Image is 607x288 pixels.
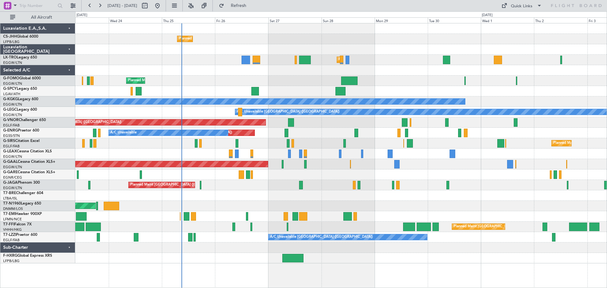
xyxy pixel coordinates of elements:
[3,81,22,86] a: EGGW/LTN
[3,254,17,258] span: F-HXRG
[339,55,438,64] div: Planned Maint [GEOGRAPHIC_DATA] ([GEOGRAPHIC_DATA])
[3,217,22,222] a: LFMN/NCE
[3,227,22,232] a: VHHH/HKG
[3,259,20,263] a: LFPB/LBG
[3,113,22,117] a: EGGW/LTN
[3,160,18,164] span: G-GAAL
[107,3,137,9] span: [DATE] - [DATE]
[482,13,493,18] div: [DATE]
[3,150,17,153] span: G-LEAX
[216,1,254,11] button: Refresh
[162,17,215,23] div: Thu 25
[128,76,228,85] div: Planned Maint [GEOGRAPHIC_DATA] ([GEOGRAPHIC_DATA])
[3,60,22,65] a: EGGW/LTN
[3,175,22,180] a: EGNR/CEG
[3,206,23,211] a: DNMM/LOS
[3,118,46,122] a: G-VNORChallenger 650
[3,87,17,91] span: G-SPCY
[3,181,18,185] span: G-JAGA
[322,17,375,23] div: Sun 28
[7,12,69,22] button: All Aircraft
[3,223,14,226] span: T7-FFI
[3,129,18,132] span: G-ENRG
[3,77,41,80] a: G-FOMOGlobal 6000
[130,180,230,190] div: Planned Maint [GEOGRAPHIC_DATA] ([GEOGRAPHIC_DATA])
[3,154,22,159] a: EGGW/LTN
[3,144,20,149] a: EGLF/FAB
[3,139,40,143] a: G-SIRSCitation Excel
[3,191,43,195] a: T7-BREChallenger 604
[16,15,67,20] span: All Aircraft
[3,35,17,39] span: CS-JHH
[110,128,137,138] div: A/C Unavailable
[3,133,20,138] a: EGSS/STN
[3,92,20,96] a: LGAV/ATH
[3,77,19,80] span: G-FOMO
[225,3,252,8] span: Refresh
[3,97,18,101] span: G-KGKG
[498,1,545,11] button: Quick Links
[3,56,37,59] a: LX-TROLegacy 650
[3,202,41,205] a: T7-N1960Legacy 650
[534,17,587,23] div: Thu 2
[3,102,22,107] a: EGGW/LTN
[3,254,52,258] a: F-HXRGGlobal Express XRS
[3,150,52,153] a: G-LEAXCessna Citation XLS
[270,232,373,242] div: A/C Unavailable [GEOGRAPHIC_DATA] ([GEOGRAPHIC_DATA])
[481,17,534,23] div: Wed 1
[3,165,22,169] a: EGGW/LTN
[77,13,87,18] div: [DATE]
[3,40,20,44] a: LFPB/LBG
[3,87,37,91] a: G-SPCYLegacy 650
[215,17,268,23] div: Fri 26
[3,170,18,174] span: G-GARE
[3,212,42,216] a: T7-EMIHawker 900XP
[511,3,532,9] div: Quick Links
[237,107,340,117] div: A/C Unavailable [GEOGRAPHIC_DATA] ([GEOGRAPHIC_DATA])
[3,233,16,237] span: T7-LZZI
[3,108,17,112] span: G-LEGC
[3,139,15,143] span: G-SIRS
[3,160,55,164] a: G-GAALCessna Citation XLS+
[3,123,20,128] a: EGLF/FAB
[3,97,38,101] a: G-KGKGLegacy 600
[3,196,17,201] a: LTBA/ISL
[3,35,38,39] a: CS-JHHGlobal 6000
[19,1,56,10] input: Trip Number
[109,17,162,23] div: Wed 24
[3,212,15,216] span: T7-EMI
[454,222,553,231] div: Planned Maint [GEOGRAPHIC_DATA] ([GEOGRAPHIC_DATA])
[179,34,279,44] div: Planned Maint [GEOGRAPHIC_DATA] ([GEOGRAPHIC_DATA])
[3,191,16,195] span: T7-BRE
[3,223,32,226] a: T7-FFIFalcon 7X
[3,129,39,132] a: G-ENRGPraetor 600
[3,56,17,59] span: LX-TRO
[56,17,109,23] div: Tue 23
[3,118,19,122] span: G-VNOR
[3,186,22,190] a: EGGW/LTN
[3,238,20,242] a: EGLF/FAB
[3,108,37,112] a: G-LEGCLegacy 600
[268,17,322,23] div: Sat 27
[3,181,40,185] a: G-JAGAPhenom 300
[3,170,55,174] a: G-GARECessna Citation XLS+
[428,17,481,23] div: Tue 30
[3,233,37,237] a: T7-LZZIPraetor 600
[375,17,428,23] div: Mon 29
[3,202,21,205] span: T7-N1960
